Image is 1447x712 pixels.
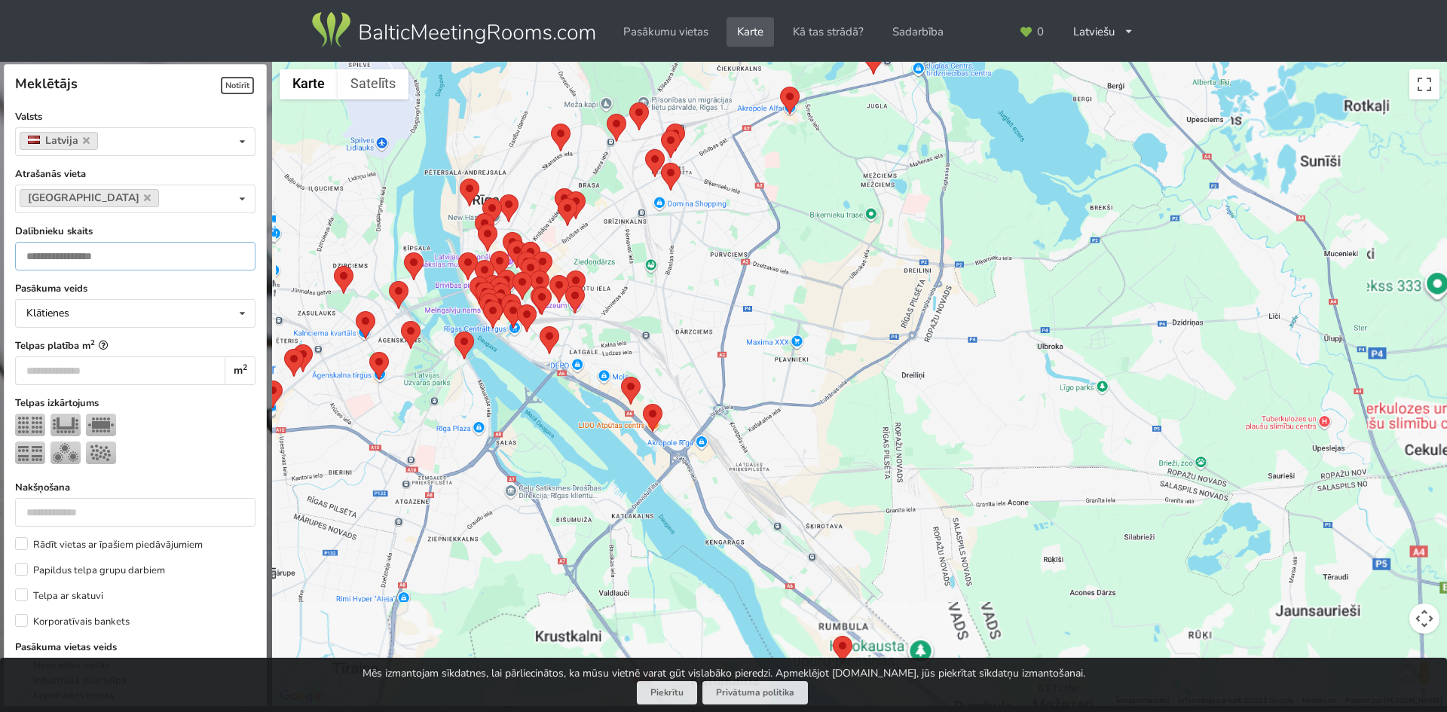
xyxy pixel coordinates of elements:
img: Baltic Meeting Rooms [309,9,598,51]
label: Valsts [15,109,256,124]
label: Rādīt vietas ar īpašiem piedāvājumiem [15,537,203,552]
sup: 2 [90,338,95,347]
button: Piekrītu [637,681,697,704]
img: Bankets [50,442,81,464]
a: Pasākumu vietas [613,17,719,47]
img: Sapulce [86,414,116,436]
a: Latvija [20,132,99,150]
button: Rādīt ielu karti [280,69,338,99]
label: Telpas izkārtojums [15,396,256,411]
sup: 2 [243,362,247,373]
span: Notīrīt [221,77,254,94]
label: Pasākuma veids [15,281,256,296]
label: Telpas platība m [15,338,256,353]
img: Pieņemšana [86,442,116,464]
a: Sadarbība [882,17,954,47]
span: Meklētājs [15,75,78,93]
button: Rādīt satelīta fotogrāfisko datu bāzi [338,69,408,99]
div: Klātienes [26,308,69,319]
a: Karte [727,17,774,47]
img: Klase [15,442,45,464]
a: Kā tas strādā? [782,17,874,47]
span: 0 [1037,26,1044,38]
div: Latviešu [1063,17,1145,47]
a: [GEOGRAPHIC_DATA] [20,189,160,207]
label: Dalībnieku skaits [15,224,256,239]
img: U-Veids [50,414,81,436]
label: Pasākuma vietas veids [15,640,256,655]
label: Nakšņošana [15,480,256,495]
div: m [225,356,255,385]
button: Pārslēgt pilnekrāna skatu [1409,69,1439,99]
label: Telpa ar skatuvi [15,588,103,604]
button: Kartes kameras vadīklas [1409,604,1439,634]
label: Atrašanās vieta [15,167,256,182]
img: Teātris [15,414,45,436]
label: Papildus telpa grupu darbiem [15,563,165,578]
label: Korporatīvais bankets [15,614,130,629]
a: Privātuma politika [702,681,808,704]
